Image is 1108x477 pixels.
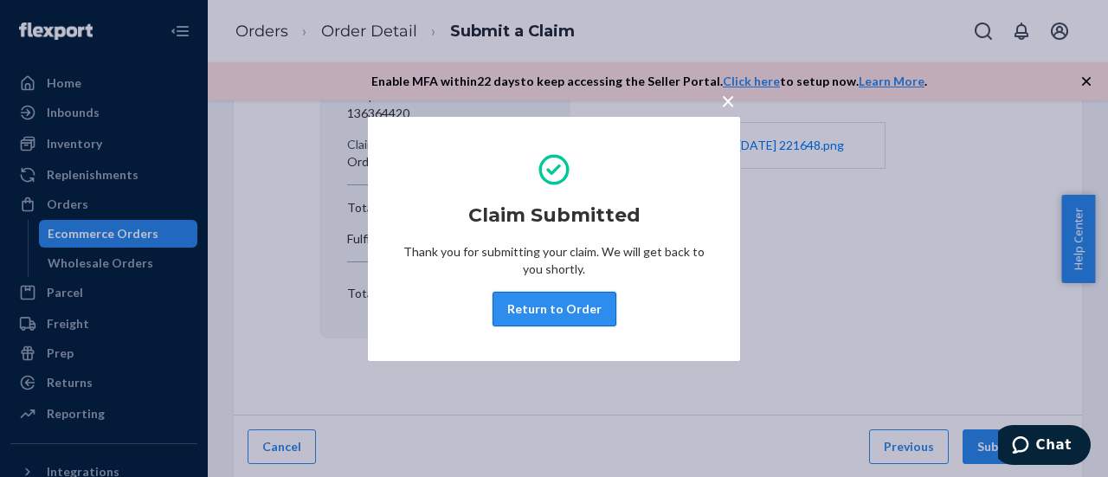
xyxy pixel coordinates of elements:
[468,202,641,229] h2: Claim Submitted
[493,292,616,326] button: Return to Order
[721,86,735,115] span: ×
[998,425,1091,468] iframe: To enrich screen reader interactions, please activate Accessibility in Grammarly extension settings
[403,243,705,278] p: Thank you for submitting your claim. We will get back to you shortly.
